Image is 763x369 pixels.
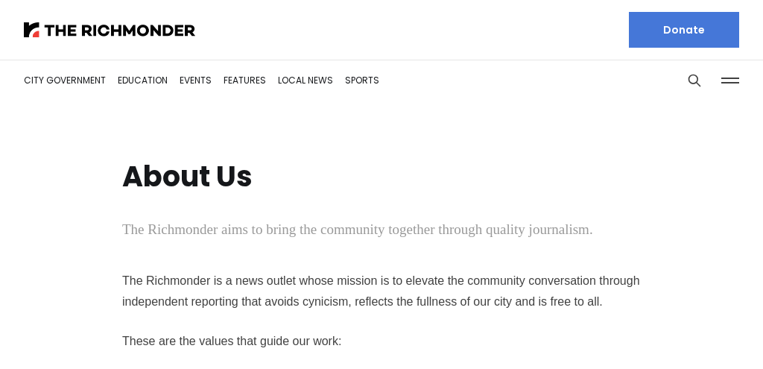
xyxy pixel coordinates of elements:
button: Search this site [683,69,706,92]
a: Events [180,74,212,86]
p: These are the values that guide our work: [122,331,641,352]
p: The Richmonder is a news outlet whose mission is to elevate the community conversation through in... [122,271,641,312]
img: The Richmonder [24,22,195,37]
a: Donate [629,12,739,48]
p: The Richmonder aims to bring the community together through quality journalism. [122,219,593,241]
a: Local News [278,74,333,86]
h1: About Us [122,161,253,192]
a: City Government [24,74,106,86]
a: Education [118,74,168,86]
a: Sports [345,74,379,86]
a: Features [224,74,266,86]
